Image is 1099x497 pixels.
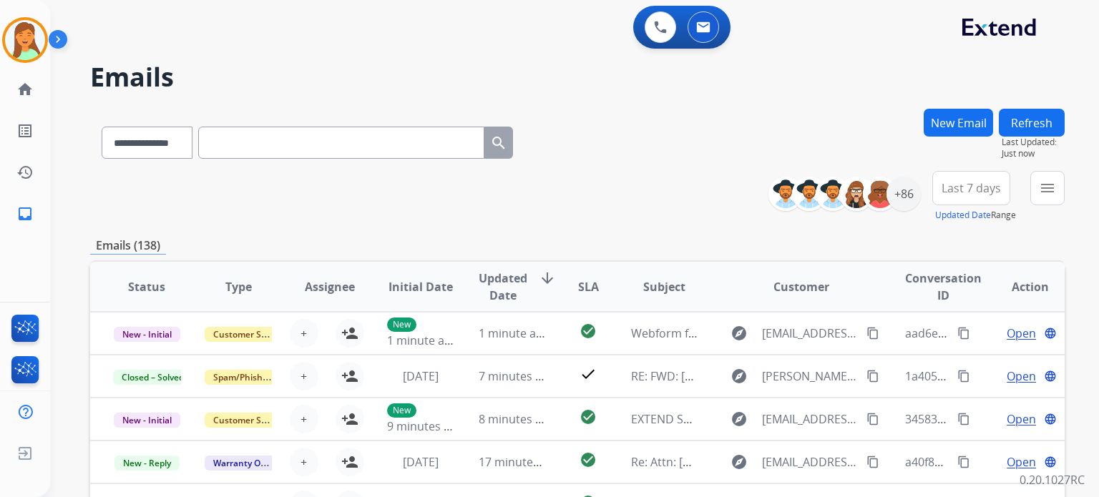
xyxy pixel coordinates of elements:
span: Status [128,278,165,295]
span: 8 minutes ago [479,411,555,427]
mat-icon: menu [1039,179,1056,197]
span: Open [1007,410,1036,428]
mat-icon: person_add [341,368,358,385]
span: [EMAIL_ADDRESS][DOMAIN_NAME] [762,325,858,342]
img: avatar [5,20,45,60]
mat-icon: search [490,134,507,152]
button: Updated Date [935,210,991,221]
mat-icon: check_circle [580,408,597,425]
mat-icon: person_add [341,325,358,342]
mat-icon: explore [731,368,748,385]
div: +86 [886,177,921,211]
span: [EMAIL_ADDRESS][DOMAIN_NAME] [762,410,858,428]
span: Customer [773,278,829,295]
span: Updated Date [479,270,527,304]
span: Webform from [EMAIL_ADDRESS][DOMAIN_NAME] on [DATE] [631,325,955,341]
span: New - Reply [114,456,180,471]
button: + [290,362,318,390]
mat-icon: language [1044,456,1057,468]
span: [PERSON_NAME][EMAIL_ADDRESS][DOMAIN_NAME] [762,368,858,385]
mat-icon: language [1044,370,1057,383]
span: EXTEND SHIPPING Ord# 34075457-01 [631,411,831,427]
mat-icon: list_alt [16,122,34,139]
span: Open [1007,453,1036,471]
span: 9 minutes ago [387,418,464,434]
h2: Emails [90,63,1065,92]
mat-icon: content_copy [866,413,879,425]
span: Closed – Solved [113,370,192,385]
span: + [301,453,307,471]
span: 7 minutes ago [479,368,555,384]
span: Conversation ID [905,270,982,304]
span: Initial Date [389,278,453,295]
span: SLA [578,278,599,295]
span: Last Updated: [1002,137,1065,148]
span: [DATE] [403,454,439,470]
span: [DATE] [403,368,439,384]
span: Range [935,209,1016,221]
mat-icon: inbox [16,205,34,222]
mat-icon: home [16,81,34,98]
mat-icon: person_add [341,410,358,428]
span: Last 7 days [942,185,1001,191]
button: + [290,448,318,476]
mat-icon: check_circle [580,451,597,468]
th: Action [973,262,1065,312]
mat-icon: content_copy [957,327,970,340]
span: + [301,410,307,428]
span: Customer Support [205,413,298,428]
button: + [290,405,318,433]
span: Assignee [305,278,355,295]
span: Spam/Phishing [205,370,284,385]
span: Type [225,278,252,295]
button: Refresh [999,109,1065,137]
p: New [387,318,416,332]
button: New Email [924,109,993,137]
mat-icon: explore [731,410,748,428]
mat-icon: check [580,365,597,383]
span: [EMAIL_ADDRESS][DOMAIN_NAME] [762,453,858,471]
mat-icon: language [1044,327,1057,340]
p: 0.20.1027RC [1020,471,1085,488]
mat-icon: explore [731,453,748,471]
span: 17 minutes ago [479,454,562,470]
button: + [290,319,318,348]
mat-icon: content_copy [866,327,879,340]
span: Customer Support [205,327,298,342]
span: Just now [1002,148,1065,159]
mat-icon: check_circle [580,323,597,340]
mat-icon: content_copy [957,413,970,425]
mat-icon: content_copy [866,370,879,383]
span: RE: FWD: [STREET_ADDRESS] [631,368,783,384]
mat-icon: content_copy [957,456,970,468]
span: + [301,368,307,385]
mat-icon: person_add [341,453,358,471]
span: + [301,325,307,342]
span: Re: Attn: [PERSON_NAME] [631,454,768,470]
mat-icon: language [1044,413,1057,425]
span: New - Initial [114,327,180,342]
mat-icon: history [16,164,34,181]
mat-icon: explore [731,325,748,342]
span: Open [1007,368,1036,385]
p: New [387,403,416,418]
mat-icon: content_copy [957,370,970,383]
span: New - Initial [114,413,180,428]
span: Subject [643,278,685,295]
span: 1 minute ago [479,325,549,341]
mat-icon: content_copy [866,456,879,468]
p: Emails (138) [90,237,166,255]
mat-icon: arrow_downward [539,270,556,287]
span: 1 minute ago [387,333,458,348]
button: Last 7 days [932,171,1010,205]
span: Warranty Ops [205,456,278,471]
span: Open [1007,325,1036,342]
